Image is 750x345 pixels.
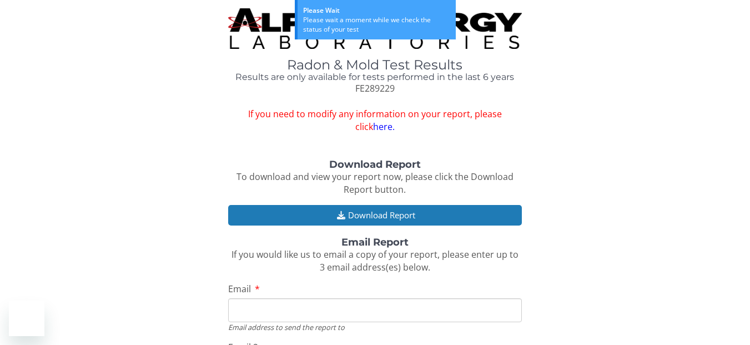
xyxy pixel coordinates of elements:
[303,15,450,34] div: Please wait a moment while we check the status of your test
[9,301,44,336] iframe: Button to launch messaging window
[228,108,521,133] span: If you need to modify any information on your report, please click
[373,121,395,133] a: here.
[228,322,521,332] div: Email address to send the report to
[228,283,251,295] span: Email
[231,248,519,273] span: If you would like us to email a copy of your report, please enter up to 3 email address(es) below.
[355,82,395,94] span: FE289229
[236,171,514,196] span: To download and view your report now, please click the Download Report button.
[341,236,409,248] strong: Email Report
[329,158,421,171] strong: Download Report
[228,8,521,49] img: TightCrop.jpg
[228,58,521,72] h1: Radon & Mold Test Results
[303,6,450,15] div: Please Wait
[228,72,521,82] h4: Results are only available for tests performed in the last 6 years
[228,205,521,226] button: Download Report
